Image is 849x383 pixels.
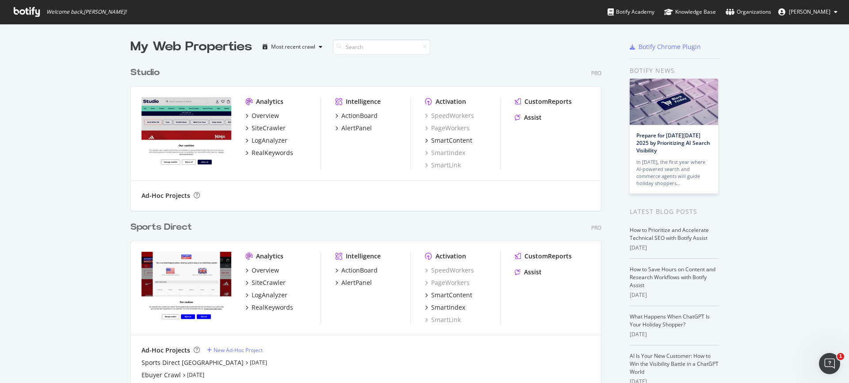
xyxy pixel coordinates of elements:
button: Most recent crawl [259,40,326,54]
div: Botify Academy [608,8,654,16]
a: SpeedWorkers [425,111,474,120]
div: CustomReports [524,252,572,261]
div: Latest Blog Posts [630,207,719,216]
div: LogAnalyzer [252,136,287,145]
div: SmartContent [431,291,472,300]
a: Prepare for [DATE][DATE] 2025 by Prioritizing AI Search Visibility [636,132,710,154]
div: Analytics [256,252,283,261]
span: 1 [837,353,844,360]
div: Ad-Hoc Projects [141,191,190,200]
a: What Happens When ChatGPT Is Your Holiday Shopper? [630,313,710,328]
a: Overview [245,111,279,120]
a: How to Prioritize and Accelerate Technical SEO with Botify Assist [630,226,709,242]
a: LogAnalyzer [245,136,287,145]
div: Botify news [630,66,719,76]
div: Overview [252,266,279,275]
a: SiteCrawler [245,278,286,287]
div: SmartContent [431,136,472,145]
div: ActionBoard [341,111,378,120]
img: Prepare for Black Friday 2025 by Prioritizing AI Search Visibility [630,79,718,125]
div: Assist [524,268,542,277]
div: Knowledge Base [664,8,716,16]
a: AlertPanel [335,278,372,287]
a: SmartContent [425,291,472,300]
div: Sports Direct [130,221,192,234]
div: Overview [252,111,279,120]
div: Pro [591,224,601,231]
a: PageWorkers [425,278,470,287]
a: [DATE] [187,371,204,379]
div: My Web Properties [130,38,252,56]
a: Assist [515,113,542,122]
div: ActionBoard [341,266,378,275]
div: Activation [436,97,466,106]
a: ActionBoard [335,111,378,120]
div: Botify Chrome Plugin [639,42,701,51]
a: SiteCrawler [245,124,286,133]
img: sportsdirect.com [141,252,231,323]
a: Sports Direct [GEOGRAPHIC_DATA] [141,358,244,367]
a: How to Save Hours on Content and Research Workflows with Botify Assist [630,265,715,289]
a: RealKeywords [245,303,293,312]
div: RealKeywords [252,303,293,312]
div: Ad-Hoc Projects [141,346,190,355]
input: Search [333,39,430,55]
a: [DATE] [250,359,267,366]
div: In [DATE], the first year where AI-powered search and commerce agents will guide holiday shoppers… [636,159,711,187]
a: New Ad-Hoc Project [207,346,263,354]
div: [DATE] [630,330,719,338]
a: Botify Chrome Plugin [630,42,701,51]
div: SiteCrawler [252,278,286,287]
a: Ebuyer Crawl [141,371,181,379]
button: [PERSON_NAME] [771,5,845,19]
div: AlertPanel [341,278,372,287]
div: [DATE] [630,291,719,299]
div: Assist [524,113,542,122]
div: SmartIndex [431,303,465,312]
div: Most recent crawl [271,44,315,49]
iframe: Intercom live chat [819,353,840,374]
a: SmartContent [425,136,472,145]
a: Overview [245,266,279,275]
a: SmartLink [425,315,461,324]
img: studio.co.uk [141,97,231,169]
div: [DATE] [630,244,719,252]
a: Studio [130,66,163,79]
div: Pro [591,69,601,77]
div: AlertPanel [341,124,372,133]
a: SpeedWorkers [425,266,474,275]
a: CustomReports [515,252,572,261]
a: ActionBoard [335,266,378,275]
a: RealKeywords [245,148,293,157]
div: Analytics [256,97,283,106]
a: Sports Direct [130,221,195,234]
a: SmartIndex [425,148,465,157]
span: Welcome back, [PERSON_NAME] ! [46,8,126,15]
div: New Ad-Hoc Project [214,346,263,354]
div: Organizations [726,8,771,16]
a: Assist [515,268,542,277]
div: Intelligence [346,252,381,261]
div: Intelligence [346,97,381,106]
div: CustomReports [524,97,572,106]
a: CustomReports [515,97,572,106]
div: RealKeywords [252,148,293,157]
span: Alex Keene [789,8,830,15]
a: LogAnalyzer [245,291,287,300]
div: Studio [130,66,160,79]
a: SmartIndex [425,303,465,312]
div: SiteCrawler [252,124,286,133]
a: PageWorkers [425,124,470,133]
a: SmartLink [425,161,461,170]
a: AI Is Your New Customer: How to Win the Visibility Battle in a ChatGPT World [630,352,719,375]
div: Activation [436,252,466,261]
